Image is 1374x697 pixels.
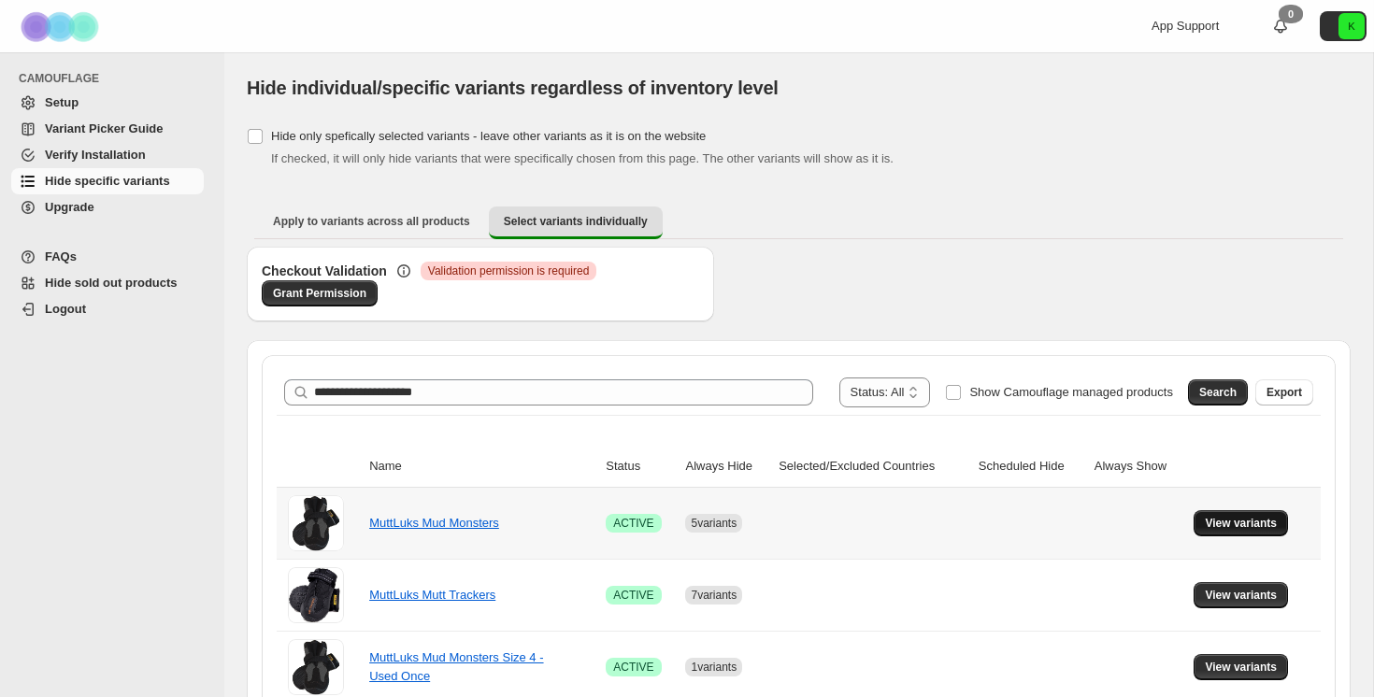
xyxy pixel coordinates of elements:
[369,588,495,602] a: MuttLuks Mutt Trackers
[45,276,178,290] span: Hide sold out products
[1199,385,1237,400] span: Search
[11,116,204,142] a: Variant Picker Guide
[1194,510,1288,536] button: View variants
[1188,379,1248,405] button: Search
[288,495,344,551] img: MuttLuks Mud Monsters
[973,446,1089,488] th: Scheduled Hide
[1348,21,1355,32] text: K
[1279,5,1303,23] div: 0
[262,280,378,306] a: Grant Permission
[11,90,204,116] a: Setup
[11,168,204,194] a: Hide specific variants
[273,286,366,301] span: Grant Permission
[428,263,590,278] span: Validation permission is required
[11,142,204,168] a: Verify Installation
[15,1,108,52] img: Camouflage
[369,516,499,530] a: MuttLuks Mud Monsters
[273,214,470,229] span: Apply to variants across all products
[969,385,1173,399] span: Show Camouflage managed products
[271,151,894,165] span: If checked, it will only hide variants that were specifically chosen from this page. The other va...
[271,129,706,143] span: Hide only spefically selected variants - leave other variants as it is on the website
[1338,13,1365,39] span: Avatar with initials K
[11,244,204,270] a: FAQs
[1320,11,1367,41] button: Avatar with initials K
[691,517,737,530] span: 5 variants
[45,95,79,109] span: Setup
[1267,385,1302,400] span: Export
[11,194,204,220] a: Upgrade
[1089,446,1189,488] th: Always Show
[613,588,653,603] span: ACTIVE
[258,206,485,236] button: Apply to variants across all products
[691,589,737,602] span: 7 variants
[247,78,779,98] span: Hide individual/specific variants regardless of inventory level
[1194,654,1288,680] button: View variants
[691,661,737,674] span: 1 variants
[262,262,387,280] h3: Checkout Validation
[11,270,204,296] a: Hide sold out products
[45,148,146,162] span: Verify Installation
[45,249,77,263] span: FAQs
[45,200,94,214] span: Upgrade
[600,446,680,488] th: Status
[489,206,663,239] button: Select variants individually
[504,214,648,229] span: Select variants individually
[1271,17,1290,36] a: 0
[45,121,163,135] span: Variant Picker Guide
[613,660,653,675] span: ACTIVE
[613,516,653,531] span: ACTIVE
[288,639,344,695] img: MuttLuks Mud Monsters Size 4 - Used Once
[45,174,170,188] span: Hide specific variants
[773,446,973,488] th: Selected/Excluded Countries
[45,302,86,316] span: Logout
[19,71,211,86] span: CAMOUFLAGE
[288,567,344,623] img: MuttLuks Mutt Trackers
[1205,660,1277,675] span: View variants
[364,446,600,488] th: Name
[369,650,543,683] a: MuttLuks Mud Monsters Size 4 - Used Once
[1152,19,1219,33] span: App Support
[1205,588,1277,603] span: View variants
[680,446,773,488] th: Always Hide
[1205,516,1277,531] span: View variants
[1255,379,1313,405] button: Export
[11,296,204,322] a: Logout
[1194,582,1288,608] button: View variants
